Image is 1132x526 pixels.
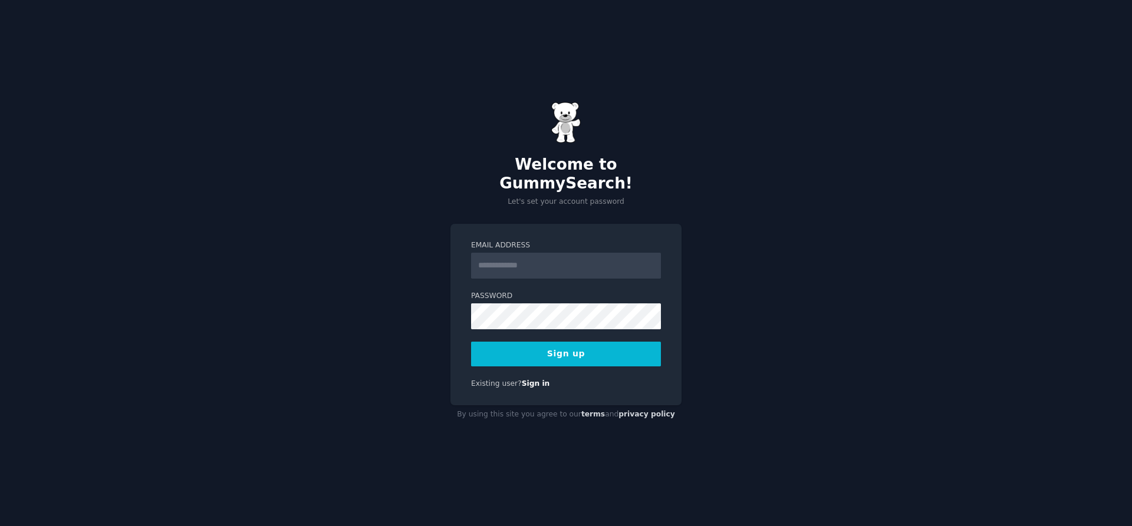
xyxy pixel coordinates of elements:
[471,379,522,388] span: Existing user?
[551,102,581,143] img: Gummy Bear
[471,240,661,251] label: Email Address
[471,291,661,302] label: Password
[618,410,675,418] a: privacy policy
[450,405,682,424] div: By using this site you agree to our and
[471,342,661,366] button: Sign up
[522,379,550,388] a: Sign in
[450,197,682,207] p: Let's set your account password
[581,410,605,418] a: terms
[450,156,682,193] h2: Welcome to GummySearch!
